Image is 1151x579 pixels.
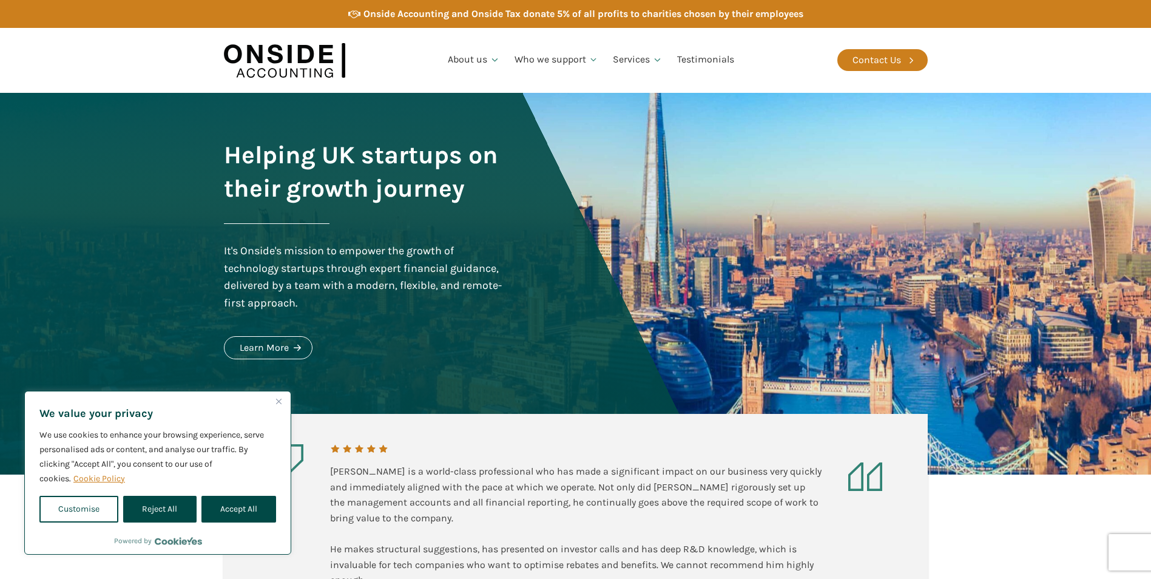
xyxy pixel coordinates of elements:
[224,138,505,205] h1: Helping UK startups on their growth journey
[852,52,901,68] div: Contact Us
[73,473,126,484] a: Cookie Policy
[224,336,312,359] a: Learn More
[114,535,202,547] div: Powered by
[201,496,276,523] button: Accept All
[123,496,196,523] button: Reject All
[507,39,606,81] a: Who we support
[224,242,505,312] div: It's Onside's mission to empower the growth of technology startups through expert financial guida...
[363,6,803,22] div: Onside Accounting and Onside Tax donate 5% of all profits to charities chosen by their employees
[271,394,286,408] button: Close
[837,49,928,71] a: Contact Us
[155,537,202,545] a: Visit CookieYes website
[39,496,118,523] button: Customise
[606,39,670,81] a: Services
[39,406,276,421] p: We value your privacy
[276,399,282,404] img: Close
[670,39,741,81] a: Testimonials
[39,428,276,486] p: We use cookies to enhance your browsing experience, serve personalised ads or content, and analys...
[24,391,291,555] div: We value your privacy
[224,37,345,84] img: Onside Accounting
[440,39,507,81] a: About us
[240,340,289,356] div: Learn More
